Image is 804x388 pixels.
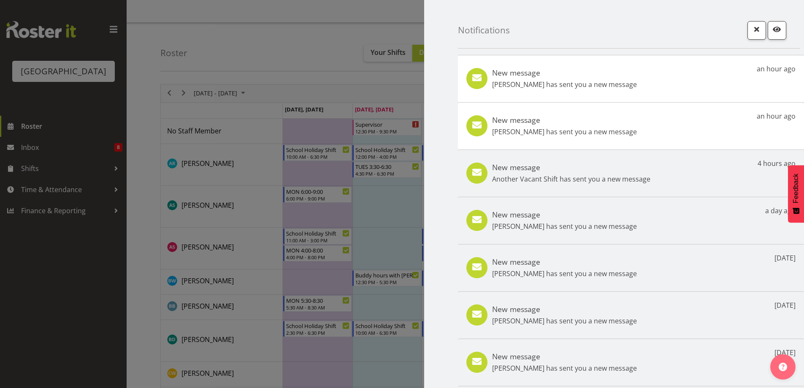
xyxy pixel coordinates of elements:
p: an hour ago [757,64,796,74]
button: Feedback - Show survey [788,165,804,222]
p: [DATE] [774,253,796,263]
p: [PERSON_NAME] has sent you a new message [492,127,637,137]
h5: New message [492,257,637,266]
span: Feedback [792,174,800,203]
p: a day ago [765,206,796,216]
h5: New message [492,304,637,314]
button: Close [747,21,766,40]
button: Mark as read [768,21,786,40]
h5: New message [492,68,637,77]
img: help-xxl-2.png [779,363,787,371]
p: [PERSON_NAME] has sent you a new message [492,363,637,373]
h5: New message [492,163,650,172]
p: 4 hours ago [758,158,796,168]
h5: New message [492,115,637,125]
h5: New message [492,210,637,219]
p: [PERSON_NAME] has sent you a new message [492,316,637,326]
h5: New message [492,352,637,361]
p: [PERSON_NAME] has sent you a new message [492,79,637,90]
p: an hour ago [757,111,796,121]
p: [DATE] [774,347,796,358]
p: [DATE] [774,300,796,310]
p: Another Vacant Shift has sent you a new message [492,174,650,184]
p: [PERSON_NAME] has sent you a new message [492,221,637,231]
h4: Notifications [458,25,510,35]
p: [PERSON_NAME] has sent you a new message [492,269,637,279]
